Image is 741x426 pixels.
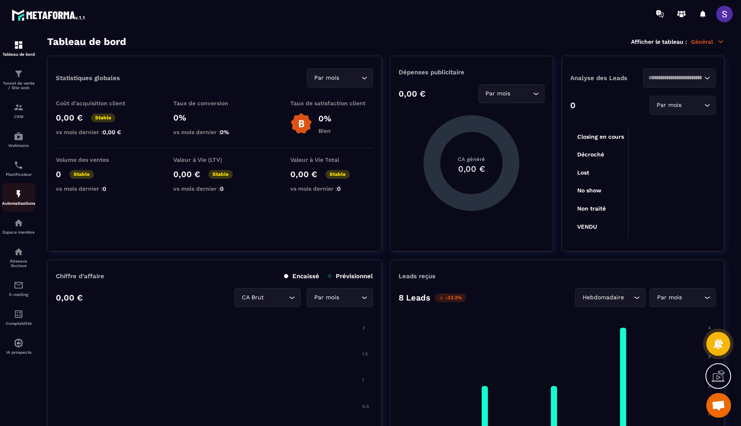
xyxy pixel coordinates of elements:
p: vs mois dernier : [173,185,256,192]
img: automations [14,218,24,228]
span: 0 [220,185,224,192]
img: formation [14,40,24,50]
a: emailemailE-mailing [2,274,35,303]
p: Stable [325,170,350,179]
p: vs mois dernier : [290,185,373,192]
a: social-networksocial-networkRéseaux Sociaux [2,241,35,274]
a: formationformationTableau de bord [2,34,35,63]
a: schedulerschedulerPlanificateur [2,154,35,183]
p: -33.3% [435,293,466,302]
span: Hebdomadaire [581,293,626,302]
p: Analyse des Leads [570,74,643,82]
input: Search for option [684,101,702,110]
p: vs mois dernier : [173,129,256,135]
span: Par mois [312,73,341,83]
p: Valeur à Vie (LTV) [173,156,256,163]
span: 0,00 € [103,129,121,135]
p: 0,00 € [290,169,317,179]
p: 0,00 € [56,293,83,303]
img: social-network [14,247,24,257]
p: 0 [570,100,576,110]
p: 0% [318,114,331,123]
input: Search for option [648,73,702,83]
img: email [14,280,24,290]
p: 0% [173,113,256,123]
a: accountantaccountantComptabilité [2,303,35,332]
span: 0% [220,129,229,135]
p: 0,00 € [399,89,425,99]
p: Chiffre d’affaire [56,272,104,280]
p: Général [691,38,724,45]
span: CA Brut [240,293,265,302]
a: formationformationTunnel de vente / Site web [2,63,35,96]
tspan: 4 [708,325,711,331]
div: Search for option [307,288,373,307]
p: Webinaire [2,143,35,148]
a: automationsautomationsEspace membre [2,212,35,241]
p: vs mois dernier : [56,185,139,192]
input: Search for option [684,293,702,302]
span: Par mois [312,293,341,302]
tspan: 1.5 [362,351,368,357]
p: Stable [69,170,94,179]
tspan: 1 [362,377,364,383]
tspan: Décroché [577,151,604,158]
p: Tableau de bord [2,52,35,57]
p: Espace membre [2,230,35,234]
img: formation [14,102,24,112]
p: 8 Leads [399,293,430,303]
tspan: Non traité [577,205,605,212]
p: IA prospects [2,350,35,355]
img: formation [14,69,24,79]
p: Automatisations [2,201,35,206]
p: vs mois dernier : [56,129,139,135]
p: Taux de satisfaction client [290,100,373,106]
input: Search for option [265,293,287,302]
tspan: 1 [708,412,710,418]
p: Stable [208,170,233,179]
p: CRM [2,114,35,119]
tspan: VENDU [577,223,597,230]
span: Par mois [655,293,684,302]
p: Afficher le tableau : [631,38,687,45]
img: automations [14,338,24,348]
tspan: No show [577,187,601,194]
p: Statistiques globales [56,74,120,82]
tspan: 2 [362,325,365,331]
p: 0,00 € [56,113,83,123]
img: automations [14,131,24,141]
p: Comptabilité [2,321,35,326]
input: Search for option [512,89,531,98]
div: Search for option [650,96,716,115]
input: Search for option [626,293,632,302]
p: 0,00 € [173,169,200,179]
tspan: Closing en cours [577,133,624,140]
p: Prévisionnel [327,272,373,280]
p: Taux de conversion [173,100,256,106]
input: Search for option [341,73,359,83]
p: Tunnel de vente / Site web [2,81,35,90]
a: automationsautomationsAutomatisations [2,183,35,212]
p: Volume des ventes [56,156,139,163]
p: Planificateur [2,172,35,177]
div: Search for option [575,288,645,307]
p: Dépenses publicitaire [399,69,544,76]
span: Par mois [484,89,512,98]
p: Valeur à Vie Total [290,156,373,163]
img: accountant [14,309,24,319]
a: automationsautomationsWebinaire [2,125,35,154]
div: Search for option [234,288,301,307]
span: 0 [337,185,341,192]
p: Réseaux Sociaux [2,259,35,268]
div: Search for option [650,288,716,307]
p: Bien [318,128,331,134]
img: logo [12,7,86,22]
a: Ouvrir le chat [706,393,731,418]
p: Leads reçus [399,272,435,280]
input: Search for option [341,293,359,302]
p: Stable [91,114,115,122]
div: Search for option [478,84,545,103]
tspan: Lost [577,169,589,176]
div: Search for option [643,69,716,88]
p: Coût d'acquisition client [56,100,139,106]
